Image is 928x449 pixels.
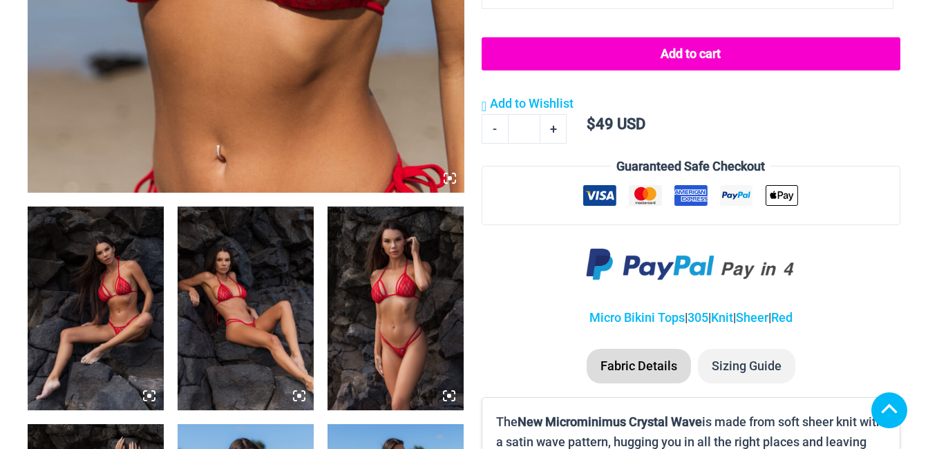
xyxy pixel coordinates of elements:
b: New Microminimus Crystal Wave [518,414,702,429]
p: | | | | [482,307,900,328]
a: Sheer [736,310,768,325]
a: Knit [711,310,733,325]
li: Fabric Details [587,349,691,383]
a: Micro Bikini Tops [589,310,685,325]
span: Add to Wishlist [490,96,574,111]
legend: Guaranteed Safe Checkout [611,156,770,177]
span: $ [587,115,596,133]
a: Red [771,310,793,325]
input: Product quantity [508,114,540,143]
li: Sizing Guide [698,349,795,383]
a: - [482,114,508,143]
img: Crystal Waves 305 Tri Top 4149 Thong [328,207,464,411]
bdi: 49 USD [587,115,645,133]
a: + [540,114,567,143]
img: Crystal Waves 305 Tri Top 4149 Thong [28,207,164,411]
a: 305 [688,310,708,325]
a: Add to Wishlist [482,93,574,114]
button: Add to cart [482,37,900,70]
img: Crystal Waves 305 Tri Top 4149 Thong [178,207,314,411]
